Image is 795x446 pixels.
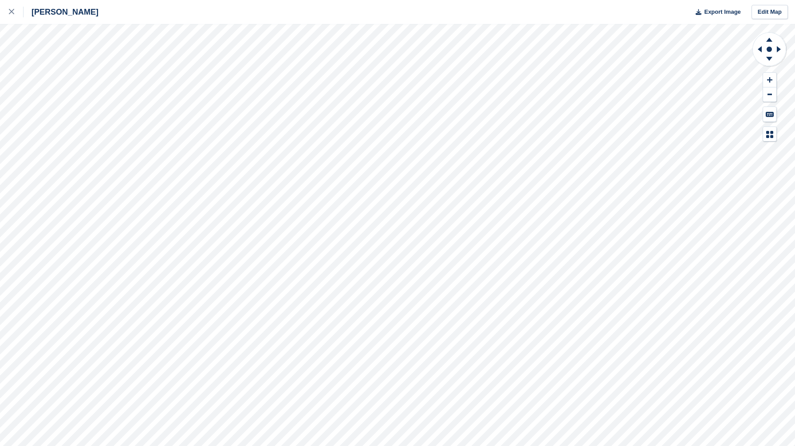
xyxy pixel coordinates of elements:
[704,8,740,16] span: Export Image
[752,5,788,20] a: Edit Map
[763,73,776,87] button: Zoom In
[763,87,776,102] button: Zoom Out
[24,7,98,17] div: [PERSON_NAME]
[763,107,776,122] button: Keyboard Shortcuts
[763,127,776,142] button: Map Legend
[690,5,741,20] button: Export Image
